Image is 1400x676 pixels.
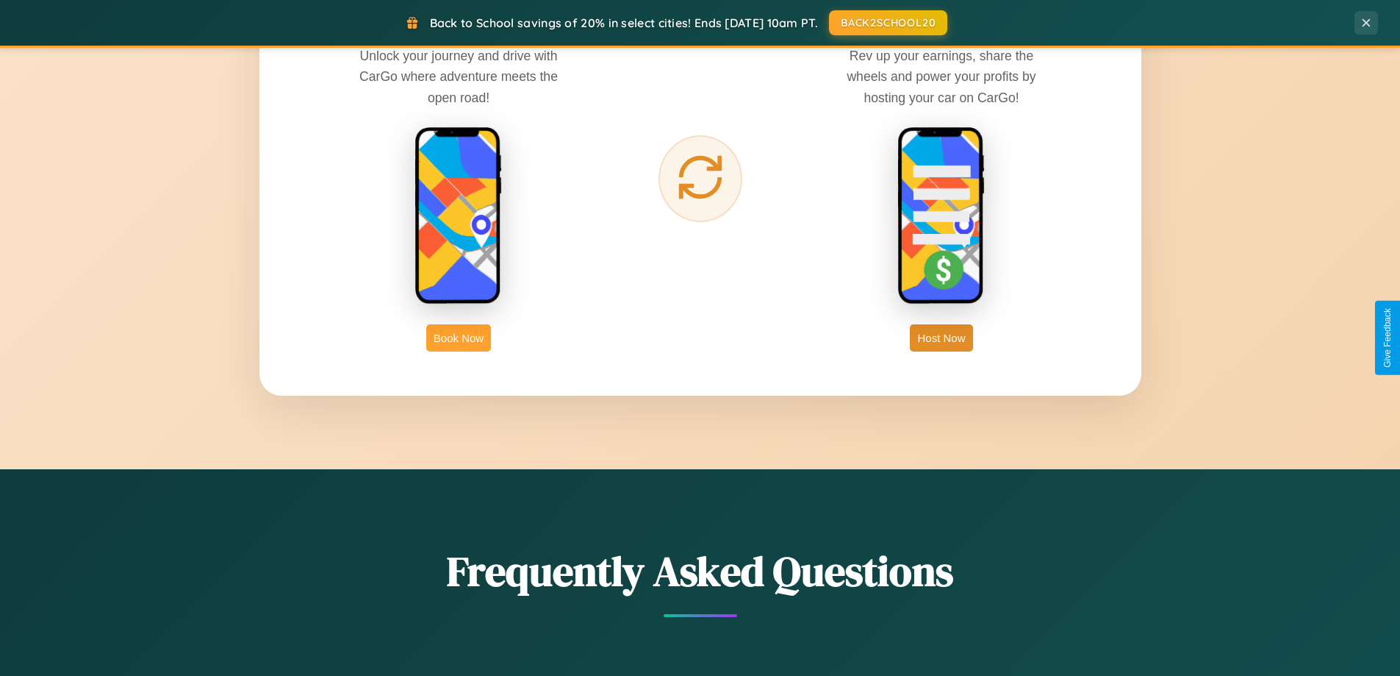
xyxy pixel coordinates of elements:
div: Give Feedback [1382,308,1393,368]
button: Book Now [426,324,491,352]
h2: Frequently Asked Questions [259,543,1141,599]
img: host phone [897,127,986,306]
button: Host Now [910,324,972,352]
img: rent phone [414,127,503,306]
p: Rev up your earnings, share the wheels and power your profits by hosting your car on CarGo! [831,46,1052,107]
button: BACK2SCHOOL20 [829,10,947,35]
span: Back to School savings of 20% in select cities! Ends [DATE] 10am PT. [430,15,818,30]
p: Unlock your journey and drive with CarGo where adventure meets the open road! [348,46,569,107]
